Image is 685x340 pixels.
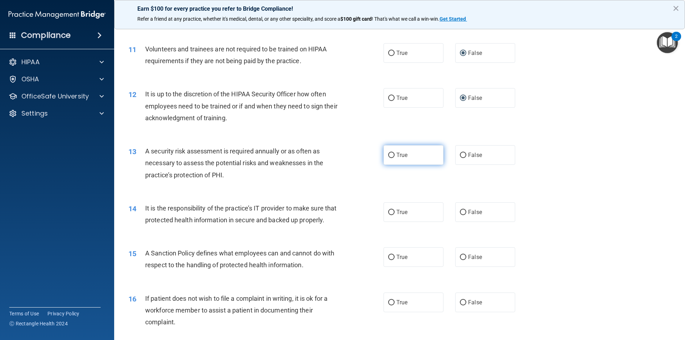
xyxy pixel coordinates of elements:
[47,310,80,317] a: Privacy Policy
[396,95,407,101] span: True
[649,291,676,318] iframe: Drift Widget Chat Controller
[388,96,395,101] input: True
[468,209,482,215] span: False
[468,152,482,158] span: False
[396,254,407,260] span: True
[9,58,104,66] a: HIPAA
[440,16,466,22] strong: Get Started
[137,5,662,12] p: Earn $100 for every practice you refer to Bridge Compliance!
[145,90,338,121] span: It is up to the discretion of the HIPAA Security Officer how often employees need to be trained o...
[460,153,466,158] input: False
[9,92,104,101] a: OfficeSafe University
[388,210,395,215] input: True
[145,204,336,224] span: It is the responsibility of the practice’s IT provider to make sure that protected health informa...
[460,96,466,101] input: False
[388,51,395,56] input: True
[396,152,407,158] span: True
[396,50,407,56] span: True
[675,36,678,46] div: 2
[21,109,48,118] p: Settings
[388,300,395,305] input: True
[145,249,334,269] span: A Sanction Policy defines what employees can and cannot do with respect to the handling of protec...
[128,204,136,213] span: 14
[128,45,136,54] span: 11
[388,255,395,260] input: True
[145,295,328,326] span: If patient does not wish to file a complaint in writing, it is ok for a workforce member to assis...
[468,299,482,306] span: False
[21,75,39,83] p: OSHA
[468,95,482,101] span: False
[9,109,104,118] a: Settings
[440,16,467,22] a: Get Started
[9,75,104,83] a: OSHA
[145,45,327,65] span: Volunteers and trainees are not required to be trained on HIPAA requirements if they are not bein...
[340,16,372,22] strong: $100 gift card
[460,300,466,305] input: False
[145,147,323,178] span: A security risk assessment is required annually or as often as necessary to assess the potential ...
[9,320,68,327] span: Ⓒ Rectangle Health 2024
[396,299,407,306] span: True
[460,210,466,215] input: False
[460,255,466,260] input: False
[128,295,136,303] span: 16
[9,7,106,22] img: PMB logo
[468,254,482,260] span: False
[9,310,39,317] a: Terms of Use
[21,92,89,101] p: OfficeSafe University
[128,90,136,99] span: 12
[372,16,440,22] span: ! That's what we call a win-win.
[137,16,340,22] span: Refer a friend at any practice, whether it's medical, dental, or any other speciality, and score a
[657,32,678,53] button: Open Resource Center, 2 new notifications
[388,153,395,158] input: True
[396,209,407,215] span: True
[673,2,679,14] button: Close
[21,58,40,66] p: HIPAA
[128,147,136,156] span: 13
[128,249,136,258] span: 15
[21,30,71,40] h4: Compliance
[460,51,466,56] input: False
[468,50,482,56] span: False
